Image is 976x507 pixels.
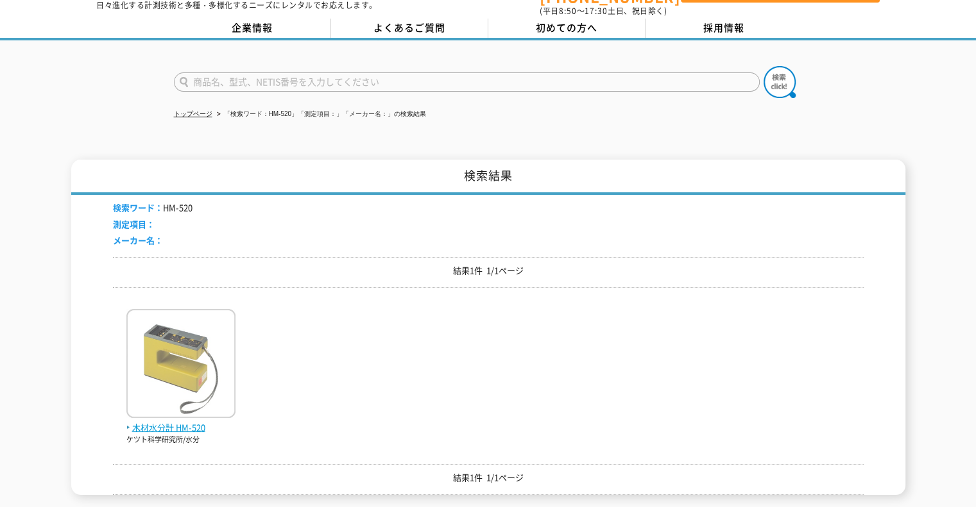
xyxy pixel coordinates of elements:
p: 日々進化する計測技術と多種・多様化するニーズにレンタルでお応えします。 [96,1,377,9]
a: 企業情報 [174,19,331,38]
p: ケツト科学研究所/水分 [126,435,235,445]
span: メーカー名： [113,234,163,246]
span: 検索ワード： [113,201,163,213]
a: よくあるご質問 [331,19,488,38]
span: (平日 ～ 土日、祝日除く) [540,5,667,17]
span: 17:30 [585,5,608,17]
a: 初めての方へ [488,19,646,38]
span: 測定項目： [113,218,155,230]
a: 木材水分計 HM-520 [126,408,235,435]
input: 商品名、型式、NETIS番号を入力してください [174,72,760,92]
a: トップページ [174,110,212,117]
span: 初めての方へ [536,21,597,35]
img: btn_search.png [764,66,796,98]
h1: 検索結果 [71,160,905,195]
li: 「検索ワード：HM-520」「測定項目：」「メーカー名：」の検索結果 [214,108,427,121]
p: 結果1件 1/1ページ [113,471,864,485]
img: HM-520 [126,309,235,421]
a: 採用情報 [646,19,803,38]
span: 木材水分計 HM-520 [126,421,235,435]
p: 結果1件 1/1ページ [113,264,864,278]
li: HM-520 [113,201,193,215]
span: 8:50 [559,5,577,17]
